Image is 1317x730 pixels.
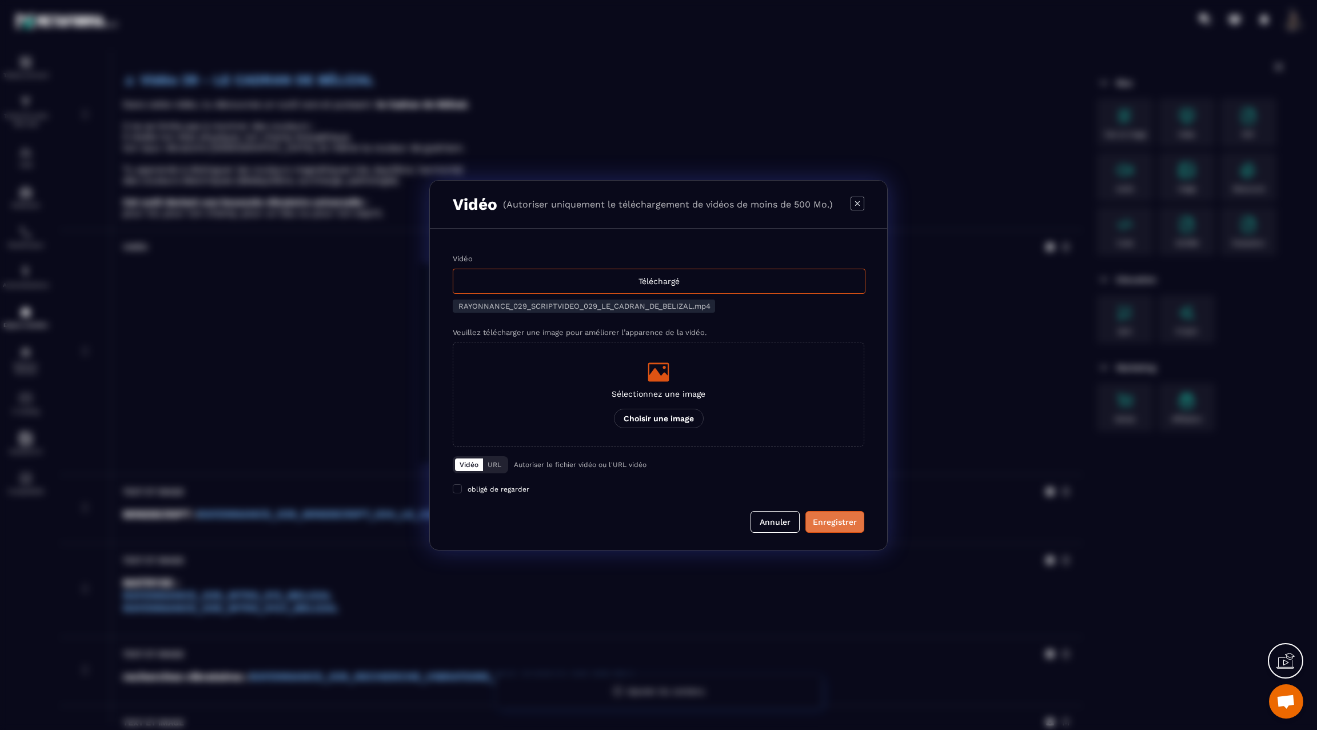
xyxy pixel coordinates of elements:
[751,511,800,533] button: Annuler
[453,195,497,214] h3: Vidéo
[453,269,865,294] div: Téléchargé
[503,199,833,210] p: (Autoriser uniquement le téléchargement de vidéos de moins de 500 Mo.)
[813,516,857,528] div: Enregistrer
[453,254,473,263] label: Vidéo
[614,409,704,428] p: Choisir une image
[612,389,705,398] p: Sélectionnez une image
[1269,684,1303,719] div: Ouvrir le chat
[805,511,864,533] button: Enregistrer
[468,485,529,493] span: obligé de regarder
[455,458,483,471] button: Vidéo
[453,328,707,337] label: Veuillez télécharger une image pour améliorer l’apparence de la vidéo.
[514,461,646,469] p: Autoriser le fichier vidéo ou l'URL vidéo
[458,302,711,310] span: RAYONNANCE_029_SCRIPTVIDEO_029_LE_CADRAN_DE_BELIZAL.mp4
[483,458,506,471] button: URL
